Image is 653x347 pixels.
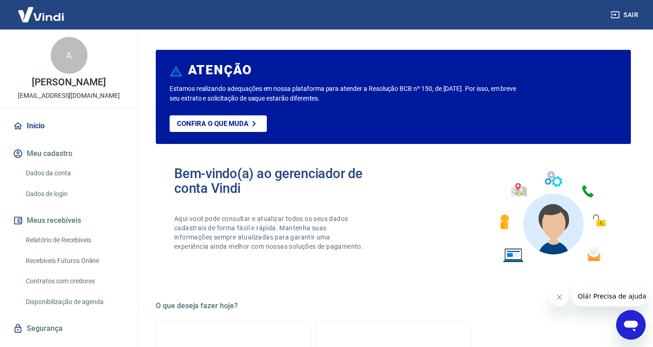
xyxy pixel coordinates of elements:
img: Vindi [11,0,71,29]
p: Estamos realizando adequações em nossa plataforma para atender a Resolução BCB nº 150, de [DATE].... [170,84,528,103]
p: Confira o que muda [177,120,248,128]
a: Contratos com credores [22,272,127,291]
span: Olá! Precisa de ajuda? [6,6,77,14]
button: Sair [609,6,642,24]
button: Meus recebíveis [11,210,127,231]
p: [PERSON_NAME] [32,78,106,87]
a: Recebíveis Futuros Online [22,251,127,270]
a: Confira o que muda [170,115,267,132]
button: Meu cadastro [11,144,127,164]
a: Relatório de Recebíveis [22,231,127,250]
iframe: Mensagem da empresa [572,286,646,306]
a: Segurança [11,318,127,339]
iframe: Botão para abrir a janela de mensagens [616,310,646,340]
h6: ATENÇÃO [188,66,252,75]
img: Imagem de um avatar masculino com diversos icones exemplificando as funcionalidades do gerenciado... [492,166,612,268]
a: Início [11,116,127,136]
a: Dados da conta [22,164,127,183]
div: A [51,37,88,74]
h5: O que deseja fazer hoje? [156,301,631,311]
h2: Bem-vindo(a) ao gerenciador de conta Vindi [174,166,394,196]
a: Disponibilização de agenda [22,293,127,311]
p: Aqui você pode consultar e atualizar todos os seus dados cadastrais de forma fácil e rápida. Mant... [174,214,365,251]
p: [EMAIL_ADDRESS][DOMAIN_NAME] [18,91,120,101]
a: Dados de login [22,185,127,203]
iframe: Fechar mensagem [550,288,569,306]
